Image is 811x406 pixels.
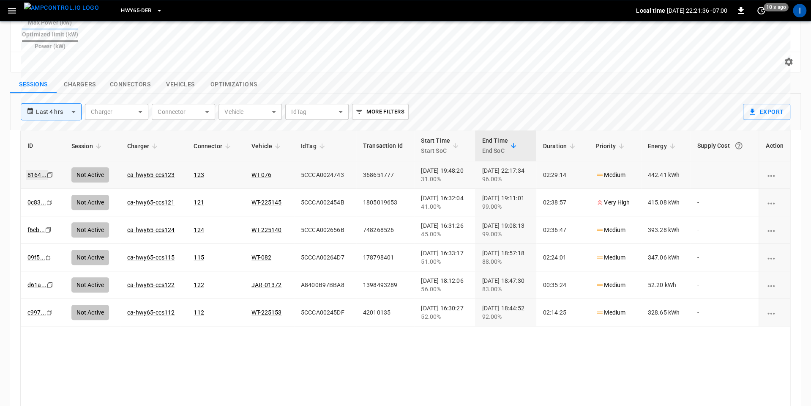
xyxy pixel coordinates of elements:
[691,271,759,299] td: -
[251,282,281,288] a: JAR-01372
[294,299,356,326] td: 5CCCA00245DF
[10,76,57,94] button: show latest sessions
[766,171,784,179] div: charging session options
[482,312,529,321] div: 92.00%
[595,281,625,290] p: Medium
[356,299,415,326] td: 42010135
[71,277,109,293] div: Not Active
[194,282,204,288] a: 122
[759,130,790,161] th: Action
[356,271,415,299] td: 1398493289
[691,299,759,326] td: -
[421,135,450,156] div: Start Time
[421,304,468,321] div: [DATE] 16:30:27
[421,312,468,321] div: 52.00%
[127,282,175,288] a: ca-hwy65-ccs122
[421,285,468,293] div: 56.00%
[766,281,784,289] div: charging session options
[766,198,784,207] div: charging session options
[482,304,529,321] div: [DATE] 18:44:52
[536,299,589,326] td: 02:14:25
[595,141,627,151] span: Priority
[251,309,281,316] a: WT-225153
[667,6,727,15] p: [DATE] 22:21:36 -07:00
[204,76,264,94] button: show latest optimizations
[482,135,519,156] span: End TimeEnd SoC
[766,308,784,317] div: charging session options
[117,3,166,19] button: HWY65-DER
[766,253,784,262] div: charging session options
[194,309,204,316] a: 112
[71,141,104,151] span: Session
[536,271,589,299] td: 00:35:24
[103,76,157,94] button: show latest connectors
[482,146,508,156] p: End SoC
[421,135,461,156] span: Start TimeStart SoC
[641,299,691,326] td: 328.65 kWh
[46,280,55,290] div: copy
[294,271,356,299] td: A8400B97BBA8
[636,6,665,15] p: Local time
[127,141,160,151] span: Charger
[648,141,678,151] span: Energy
[595,308,625,317] p: Medium
[57,76,103,94] button: show latest charge points
[251,141,283,151] span: Vehicle
[356,130,415,161] th: Transaction Id
[764,3,789,11] span: 10 s ago
[36,104,82,120] div: Last 4 hrs
[194,141,233,151] span: Connector
[301,141,328,151] span: IdTag
[543,141,578,151] span: Duration
[21,130,65,161] th: ID
[731,138,746,153] button: The cost of your charging session based on your supply rates
[793,4,806,17] div: profile-icon
[421,146,450,156] p: Start SoC
[766,226,784,234] div: charging session options
[482,276,529,293] div: [DATE] 18:47:30
[46,308,54,317] div: copy
[697,138,752,153] div: Supply Cost
[24,3,99,13] img: ampcontrol.io logo
[127,309,175,316] a: ca-hwy65-ccs112
[71,305,109,320] div: Not Active
[754,4,768,17] button: set refresh interval
[121,6,151,16] span: HWY65-DER
[352,104,408,120] button: More Filters
[21,130,790,326] table: sessions table
[743,104,790,120] button: Export
[482,135,508,156] div: End Time
[482,285,529,293] div: 83.00%
[157,76,204,94] button: show latest vehicles
[421,276,468,293] div: [DATE] 18:12:06
[641,271,691,299] td: 52.20 kWh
